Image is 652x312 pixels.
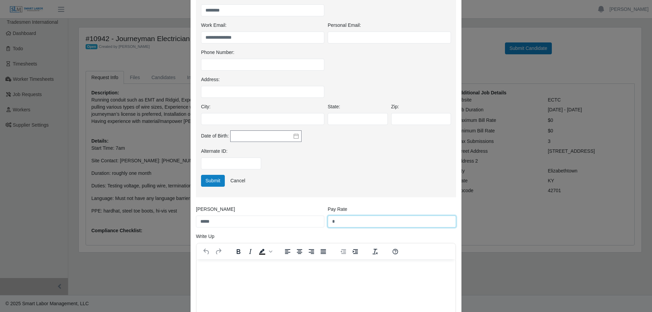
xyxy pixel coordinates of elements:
[201,175,225,187] button: Submit
[390,247,401,256] button: Help
[256,247,273,256] div: Background color Black
[349,247,361,256] button: Increase indent
[318,247,329,256] button: Justify
[201,22,227,29] label: Work Email:
[306,247,317,256] button: Align right
[282,247,293,256] button: Align left
[196,206,235,213] label: [PERSON_NAME]
[201,49,234,56] label: Phone Number:
[369,247,381,256] button: Clear formatting
[201,103,211,110] label: City:
[196,233,214,240] label: Write Up
[201,132,229,140] label: Date of Birth:
[213,247,224,256] button: Redo
[391,103,399,110] label: Zip:
[328,206,347,213] label: Pay Rate
[233,247,244,256] button: Bold
[328,22,361,29] label: Personal Email:
[294,247,305,256] button: Align center
[201,148,228,155] label: Alternate ID:
[244,247,256,256] button: Italic
[201,247,212,256] button: Undo
[338,247,349,256] button: Decrease indent
[201,76,220,83] label: Address:
[328,103,340,110] label: State:
[226,175,250,187] a: Cancel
